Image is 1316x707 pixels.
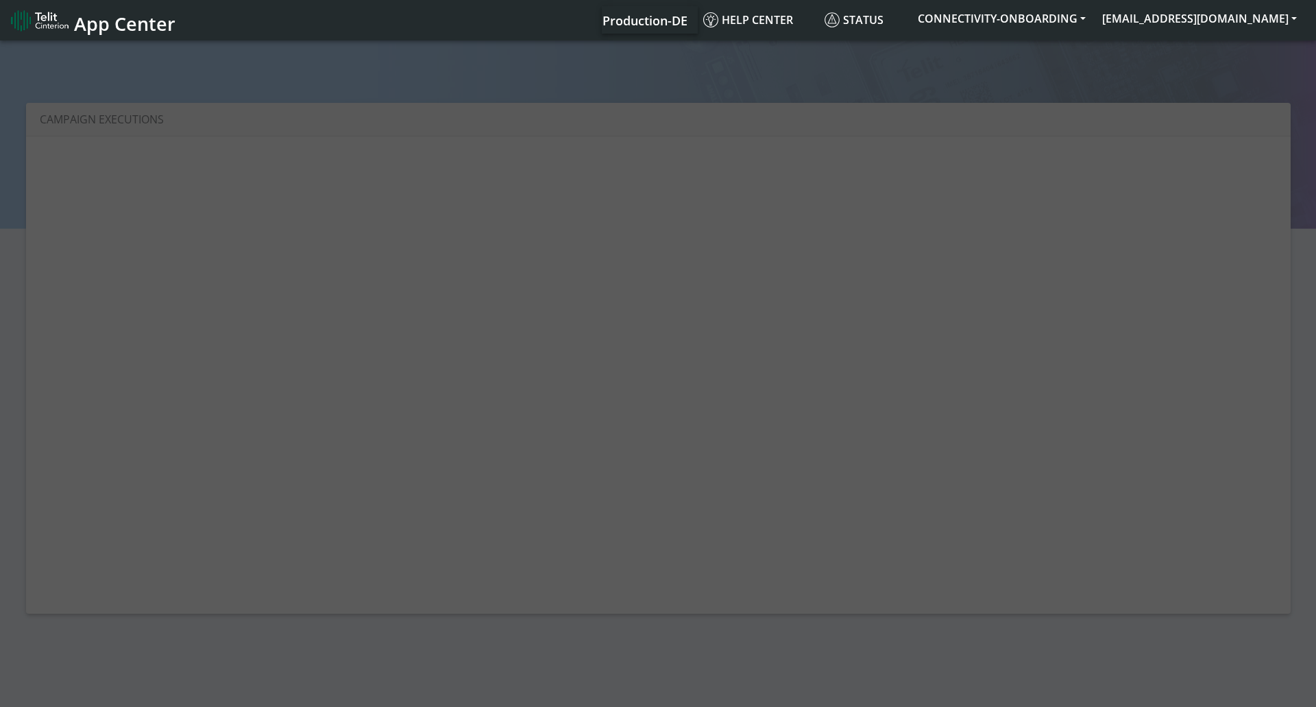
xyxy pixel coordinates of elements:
a: Help center [698,6,819,34]
a: Status [819,6,910,34]
a: App Center [11,5,173,35]
span: Status [825,12,884,27]
a: Your current platform instance [602,6,687,34]
img: logo-telit-cinterion-gw-new.png [11,10,69,32]
button: CONNECTIVITY-ONBOARDING [910,6,1094,31]
img: status.svg [825,12,840,27]
span: Help center [703,12,793,27]
span: Production-DE [602,12,687,29]
img: knowledge.svg [703,12,718,27]
button: [EMAIL_ADDRESS][DOMAIN_NAME] [1094,6,1305,31]
span: App Center [74,11,175,36]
